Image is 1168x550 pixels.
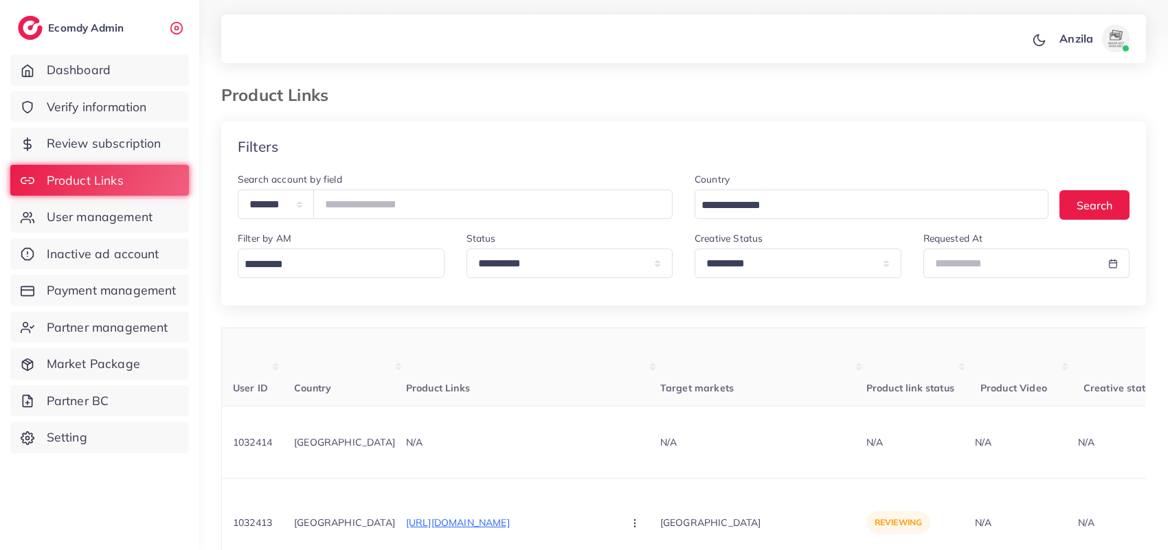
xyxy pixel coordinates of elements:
[1059,30,1093,47] p: Anzila
[406,382,470,394] span: Product Links
[10,128,189,159] a: Review subscription
[866,511,930,534] p: reviewing
[238,138,278,155] h4: Filters
[660,507,866,538] p: [GEOGRAPHIC_DATA]
[697,195,1031,216] input: Search for option
[18,16,127,40] a: logoEcomdy Admin
[10,201,189,233] a: User management
[1059,190,1130,220] button: Search
[660,434,866,450] p: N/A
[923,231,983,245] label: Requested At
[294,382,331,394] span: Country
[1052,25,1135,52] a: Anzilaavatar
[1078,516,1094,529] div: N/A
[10,54,189,86] a: Dashboard
[10,238,189,270] a: Inactive ad account
[10,275,189,306] a: Payment management
[1072,417,1100,468] div: N/A
[47,208,153,226] span: User management
[406,434,660,450] p: N/A
[240,254,436,275] input: Search for option
[10,385,189,417] a: Partner BC
[47,392,109,410] span: Partner BC
[238,249,445,278] div: Search for option
[969,417,997,468] div: N/A
[47,245,159,263] span: Inactive ad account
[10,165,189,196] a: Product Links
[48,21,127,34] h2: Ecomdy Admin
[233,382,268,394] span: User ID
[10,312,189,343] a: Partner management
[406,514,612,531] p: [URL][DOMAIN_NAME]
[980,382,1047,394] span: Product Video
[866,434,969,450] p: N/A
[47,135,161,152] span: Review subscription
[47,61,111,79] span: Dashboard
[10,348,189,380] a: Market Package
[1083,382,1156,394] span: Creative status
[18,16,43,40] img: logo
[238,231,291,245] label: Filter by AM
[866,382,954,394] span: Product link status
[660,382,734,394] span: Target markets
[47,319,168,336] span: Partner management
[47,282,177,299] span: Payment management
[47,172,124,190] span: Product Links
[47,355,140,373] span: Market Package
[221,85,339,105] h3: Product Links
[467,231,496,245] label: Status
[695,172,730,186] label: Country
[294,434,395,450] p: [GEOGRAPHIC_DATA]
[238,172,342,186] label: Search account by field
[695,231,763,245] label: Creative Status
[47,98,147,116] span: Verify information
[47,428,87,446] span: Setting
[233,436,272,448] span: 1032414
[10,422,189,453] a: Setting
[233,516,272,529] span: 1032413
[695,190,1048,219] div: Search for option
[294,514,395,531] p: [GEOGRAPHIC_DATA]
[10,91,189,123] a: Verify information
[975,516,991,529] div: N/A
[1102,25,1130,52] img: avatar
